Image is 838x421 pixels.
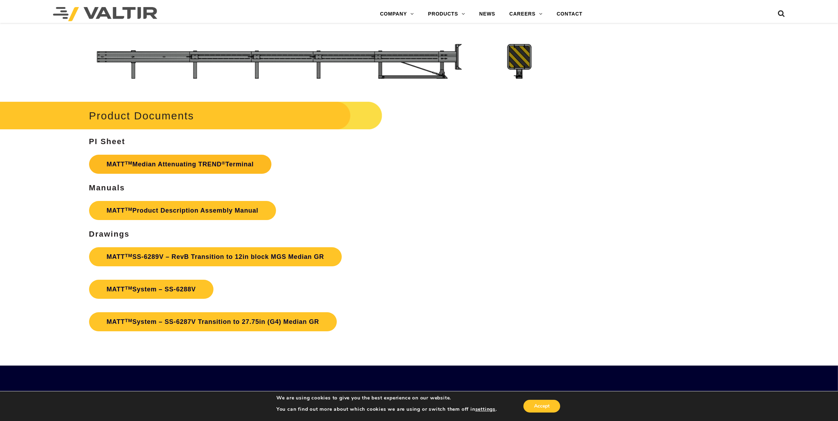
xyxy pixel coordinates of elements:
[89,137,125,146] strong: PI Sheet
[475,406,496,413] button: settings
[276,406,497,413] p: You can find out more about which cookies we are using or switch them off in .
[421,7,472,21] a: PRODUCTS
[276,395,497,401] p: We are using cookies to give you the best experience on our website.
[222,160,225,166] sup: ®
[89,312,337,331] a: MATTTMSystem – SS-6287V Transition to 27.75in (G4) Median GR
[89,280,214,299] a: MATTTMSystem – SS-6288V
[502,7,550,21] a: CAREERS
[125,318,132,323] sup: TM
[472,7,502,21] a: NEWS
[53,7,157,21] img: Valtir
[89,201,276,220] a: MATTTMProduct Description Assembly Manual
[550,7,590,21] a: CONTACT
[125,207,132,212] sup: TM
[523,400,560,413] button: Accept
[89,230,130,238] strong: Drawings
[125,160,132,166] sup: TM
[373,7,421,21] a: COMPANY
[89,247,342,266] a: MATTTMSS-6289V – RevB Transition to 12in block MGS Median GR
[125,253,132,258] sup: TM
[89,183,125,192] strong: Manuals
[125,285,132,291] sup: TM
[89,155,271,174] a: MATTTMMedian Attenuating TREND®Terminal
